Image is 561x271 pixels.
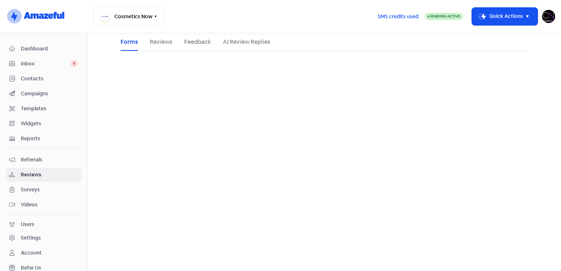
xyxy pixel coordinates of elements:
a: Users [6,218,81,231]
span: Referrals [21,156,78,164]
div: Users [21,221,34,228]
span: Reports [21,135,78,142]
a: Widgets [6,117,81,130]
a: Account [6,246,81,260]
span: Templates [21,105,78,112]
span: Surveys [21,186,78,194]
a: Feedback [184,38,211,46]
span: Contacts [21,75,78,83]
span: Dashboard [21,45,78,53]
span: Widgets [21,120,78,127]
a: Reviews [150,38,172,46]
a: Campaigns [6,87,81,100]
div: Account [21,249,42,257]
button: Cosmetics Now [93,7,165,26]
a: Inbox 0 [6,57,81,70]
span: 0 [70,60,78,67]
a: Templates [6,102,81,115]
span: Campaigns [21,90,78,98]
button: Quick Actions [472,8,538,25]
a: Settings [6,231,81,245]
a: Referrals [6,153,81,167]
a: Forms [121,38,138,46]
span: Inbox [21,60,70,68]
a: Sending Active [425,12,463,21]
span: Sending Active [430,14,460,19]
a: SMS credits used [371,12,425,20]
a: Reports [6,132,81,145]
a: Reviews [6,168,81,182]
span: Videos [21,201,78,209]
div: Settings [21,234,41,242]
a: Contacts [6,72,81,85]
span: Reviews [21,171,78,179]
a: AI Review Replies [223,38,270,46]
a: Dashboard [6,42,81,56]
a: Surveys [6,183,81,196]
img: User [542,10,555,23]
span: SMS credits used [378,13,419,20]
a: Videos [6,198,81,211]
